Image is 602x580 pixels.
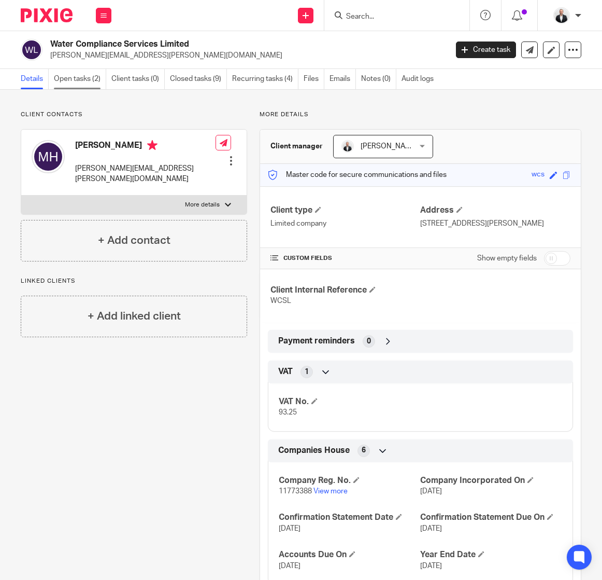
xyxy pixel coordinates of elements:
[270,141,323,151] h3: Client manager
[21,277,247,285] p: Linked clients
[170,69,227,89] a: Closed tasks (9)
[21,8,73,22] img: Pixie
[279,525,300,532] span: [DATE]
[305,367,309,377] span: 1
[456,42,516,58] a: Create task
[345,12,438,22] input: Search
[21,111,247,119] p: Client contacts
[553,7,570,24] img: _SKY9589-Edit-2.jpeg
[367,336,371,347] span: 0
[21,39,42,61] img: svg%3E
[420,512,562,523] h4: Confirmation Statement Due On
[279,409,297,416] span: 93.25
[304,69,324,89] a: Files
[279,475,421,486] h4: Company Reg. No.
[260,111,581,119] p: More details
[361,143,418,150] span: [PERSON_NAME]
[268,170,447,180] p: Master code for secure communications and files
[420,525,442,532] span: [DATE]
[270,254,421,263] h4: CUSTOM FIELDS
[420,549,562,560] h4: Year End Date
[420,562,442,570] span: [DATE]
[279,512,421,523] h4: Confirmation Statement Date
[270,297,291,305] span: WCSL
[75,140,216,153] h4: [PERSON_NAME]
[279,562,300,570] span: [DATE]
[21,69,49,89] a: Details
[361,69,396,89] a: Notes (0)
[54,69,106,89] a: Open tasks (2)
[88,308,181,324] h4: + Add linked client
[147,140,157,150] i: Primary
[402,69,439,89] a: Audit logs
[477,253,537,264] label: Show empty fields
[50,39,362,50] h2: Water Compliance Services Limited
[50,50,440,61] p: [PERSON_NAME][EMAIL_ADDRESS][PERSON_NAME][DOMAIN_NAME]
[232,69,298,89] a: Recurring tasks (4)
[185,201,220,209] p: More details
[32,140,65,173] img: svg%3E
[420,475,562,486] h4: Company Incorporated On
[362,445,366,455] span: 6
[279,488,312,495] span: 11773388
[329,69,356,89] a: Emails
[279,549,421,560] h4: Accounts Due On
[420,205,570,216] h4: Address
[278,336,355,347] span: Payment reminders
[313,488,348,495] a: View more
[420,218,570,229] p: [STREET_ADDRESS][PERSON_NAME]
[270,285,421,296] h4: Client Internal Reference
[278,445,350,456] span: Companies House
[420,488,442,495] span: [DATE]
[270,218,421,229] p: Limited company
[98,232,170,248] h4: + Add contact
[111,69,165,89] a: Client tasks (0)
[75,163,216,185] p: [PERSON_NAME][EMAIL_ADDRESS][PERSON_NAME][DOMAIN_NAME]
[341,140,354,153] img: _SKY9589-Edit-2.jpeg
[270,205,421,216] h4: Client type
[279,396,421,407] h4: VAT No.
[532,169,544,181] div: wcs
[278,366,293,377] span: VAT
